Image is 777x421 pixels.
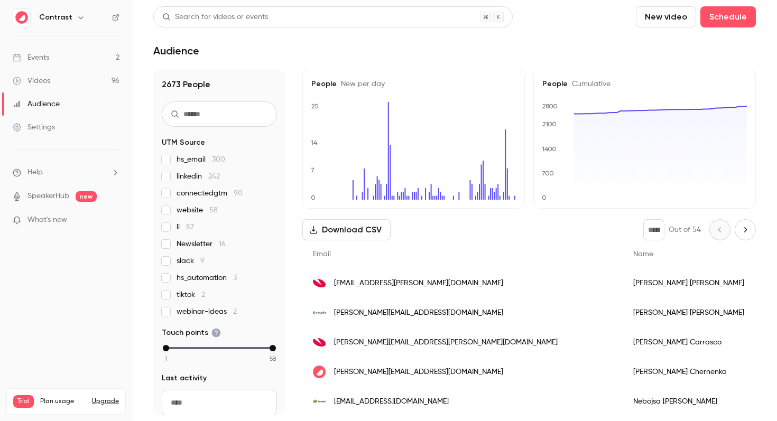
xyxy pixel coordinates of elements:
span: Newsletter [177,239,226,249]
div: Events [13,52,49,63]
div: min [163,345,169,351]
button: Next page [735,219,756,240]
span: 242 [208,173,220,180]
text: 700 [542,170,554,177]
div: [PERSON_NAME] [PERSON_NAME] [623,298,760,328]
text: 2800 [542,102,558,110]
text: 0 [542,194,547,201]
span: 2 [201,291,205,298]
span: New per day [337,80,385,88]
img: getcontrast.io [313,366,326,378]
input: From [162,390,277,415]
div: [PERSON_NAME] [PERSON_NAME] [623,268,760,298]
span: What's new [27,214,67,226]
img: recyda.com [313,306,326,319]
span: [PERSON_NAME][EMAIL_ADDRESS][DOMAIN_NAME] [334,307,503,319]
p: Out of 54 [669,224,701,235]
span: tiktok [177,289,205,300]
span: 3 [233,274,237,282]
span: Name [633,250,653,258]
text: 7 [311,166,314,174]
h5: People [311,79,516,89]
img: visma.com [313,277,326,289]
div: Audience [13,99,60,109]
text: 25 [311,102,319,110]
img: visma.com [313,336,326,349]
div: Videos [13,76,50,86]
span: Help [27,167,43,178]
img: Contrast [13,9,30,26]
span: webinar-ideas [177,306,237,317]
text: 0 [311,194,316,201]
h1: Audience [153,44,199,57]
span: Touch points [162,328,221,338]
text: 2100 [542,120,557,128]
span: 58 [209,207,218,214]
span: hs_automation [177,273,237,283]
div: Search for videos or events [162,12,268,23]
div: max [270,345,276,351]
span: new [76,191,97,202]
text: 1400 [542,145,557,153]
span: 16 [219,240,226,248]
span: 58 [270,354,276,363]
iframe: Noticeable Trigger [107,216,119,225]
button: Schedule [700,6,756,27]
span: Cumulative [568,80,610,88]
span: [PERSON_NAME][EMAIL_ADDRESS][PERSON_NAME][DOMAIN_NAME] [334,337,558,348]
div: Nebojsa [PERSON_NAME] [623,387,760,416]
h5: People [542,79,747,89]
span: UTM Source [162,137,205,148]
span: linkedin [177,171,220,182]
span: 90 [234,190,243,197]
span: [EMAIL_ADDRESS][PERSON_NAME][DOMAIN_NAME] [334,278,503,289]
span: hs_email [177,154,225,165]
span: 9 [200,257,205,265]
button: Download CSV [302,219,391,240]
span: Last activity [162,373,207,383]
span: li [177,222,194,232]
h6: Contrast [39,12,72,23]
span: slack [177,256,205,266]
div: [PERSON_NAME] Chernenka [623,357,760,387]
button: New video [636,6,696,27]
h1: 2673 People [162,78,277,91]
span: [PERSON_NAME][EMAIL_ADDRESS][DOMAIN_NAME] [334,367,503,378]
img: resend.hu [313,397,326,406]
span: Plan usage [40,397,86,406]
span: 57 [186,223,194,231]
span: 2 [233,308,237,315]
div: [PERSON_NAME] Carrasco [623,328,760,357]
text: 14 [311,139,318,146]
span: connectedgtm [177,188,243,199]
span: 1 [165,354,167,363]
span: Trial [13,395,34,408]
div: Settings [13,122,55,133]
span: 300 [212,156,225,163]
span: website [177,205,218,216]
span: [EMAIL_ADDRESS][DOMAIN_NAME] [334,396,449,407]
li: help-dropdown-opener [13,167,119,178]
a: SpeakerHub [27,191,69,202]
button: Upgrade [92,397,119,406]
span: Email [313,250,331,258]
